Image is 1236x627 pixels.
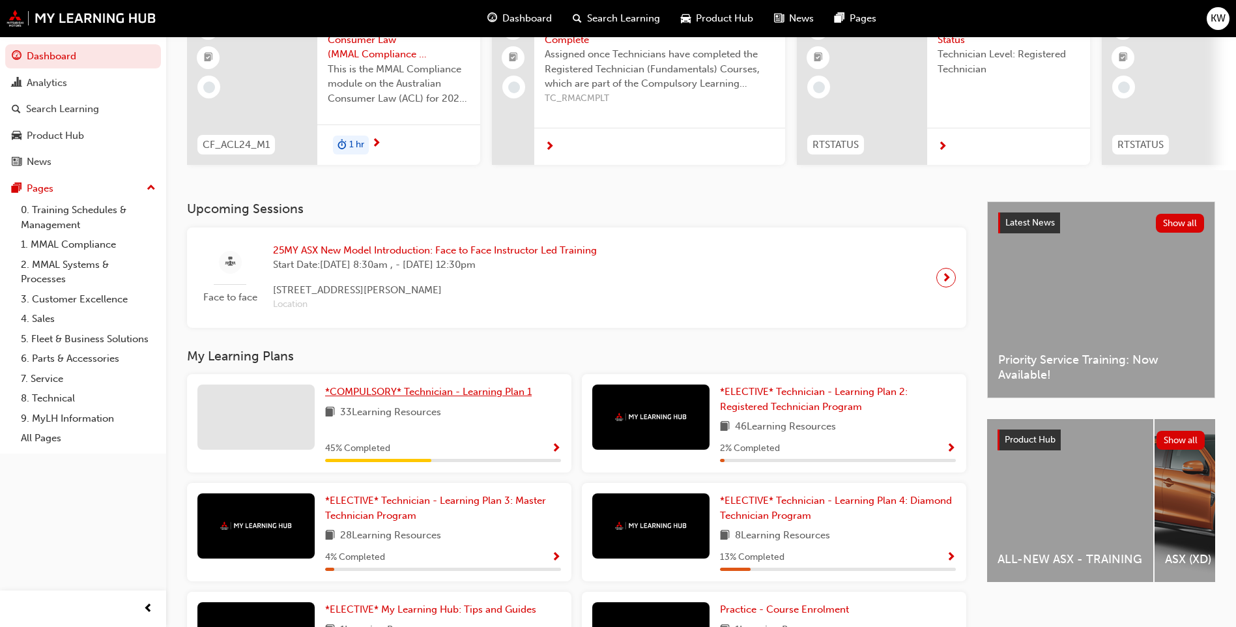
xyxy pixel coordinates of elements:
span: *COMPULSORY* Technician - Learning Plan 1 [325,386,532,398]
span: next-icon [545,141,554,153]
button: Show all [1156,214,1205,233]
span: car-icon [12,130,22,142]
span: Practice - Course Enrolment [720,604,849,615]
span: News [789,11,814,26]
button: Show all [1157,431,1205,450]
a: 6. Parts & Accessories [16,349,161,369]
a: *COMPULSORY* Technician - Learning Plan 1 [325,385,537,400]
img: mmal [615,521,687,530]
span: Location [273,297,597,312]
span: 4 % Completed [325,550,385,565]
span: Search Learning [587,11,660,26]
span: up-icon [147,180,156,197]
span: search-icon [12,104,21,115]
span: Priority Service Training: Now Available! [998,353,1204,382]
span: *ELECTIVE* Technician - Learning Plan 2: Registered Technician Program [720,386,908,413]
a: Product Hub [5,124,161,148]
div: Product Hub [27,128,84,143]
span: 33 Learning Resources [340,405,441,421]
a: car-iconProduct Hub [670,5,764,32]
a: 1. MMAL Compliance [16,235,161,255]
a: 9. MyLH Information [16,409,161,429]
span: book-icon [325,405,335,421]
a: 3. Customer Excellence [16,289,161,310]
a: 7. Service [16,369,161,389]
span: Latest News [1005,217,1055,228]
span: learningRecordVerb_NONE-icon [1118,81,1130,93]
button: Pages [5,177,161,201]
img: mmal [7,10,156,27]
span: Product Hub [1005,434,1056,445]
h3: Upcoming Sessions [187,201,966,216]
a: Registered Mechanic Advanced - CompleteAssigned once Technicians have completed the Registered Te... [492,7,785,165]
span: Show Progress [946,552,956,564]
a: Dashboard [5,44,161,68]
a: news-iconNews [764,5,824,32]
div: Analytics [27,76,67,91]
div: Search Learning [26,102,99,117]
span: search-icon [573,10,582,27]
a: All Pages [16,428,161,448]
span: [STREET_ADDRESS][PERSON_NAME] [273,283,597,298]
button: KW [1207,7,1229,30]
a: Search Learning [5,97,161,121]
span: Face to face [197,290,263,305]
span: prev-icon [143,601,153,617]
div: News [27,154,51,169]
a: Latest NewsShow allPriority Service Training: Now Available! [987,201,1215,398]
a: Latest NewsShow all [998,212,1204,233]
a: RTSTATUSRegistered Technician StatusTechnician Level: Registered Technician [797,7,1090,165]
span: Show Progress [946,443,956,455]
a: ALL-NEW ASX - TRAINING [987,419,1153,582]
a: Product HubShow all [998,430,1205,450]
span: 46 Learning Resources [735,419,836,435]
a: News [5,150,161,174]
span: car-icon [681,10,691,27]
span: *ELECTIVE* My Learning Hub: Tips and Guides [325,604,536,615]
span: pages-icon [12,183,22,195]
span: next-icon [371,138,381,150]
span: chart-icon [12,78,22,89]
span: Product Hub [696,11,753,26]
span: news-icon [12,156,22,168]
a: 8. Technical [16,388,161,409]
span: guage-icon [487,10,497,27]
span: news-icon [774,10,784,27]
span: The Australian Consumer Law (MMAL Compliance - 2024) [328,18,470,62]
a: 4. Sales [16,309,161,329]
span: RTSTATUS [812,138,859,153]
span: learningRecordVerb_NONE-icon [813,81,825,93]
span: learningRecordVerb_NONE-icon [508,81,520,93]
a: Analytics [5,71,161,95]
span: Start Date: [DATE] 8:30am , - [DATE] 12:30pm [273,257,597,272]
span: book-icon [720,419,730,435]
a: Practice - Course Enrolment [720,602,854,617]
span: ALL-NEW ASX - TRAINING [998,552,1143,567]
a: *ELECTIVE* My Learning Hub: Tips and Guides [325,602,541,617]
span: 2 % Completed [720,441,780,456]
span: 8 Learning Resources [735,528,830,544]
span: 45 % Completed [325,441,390,456]
span: next-icon [941,269,951,287]
a: 5. Fleet & Business Solutions [16,329,161,349]
span: book-icon [720,528,730,544]
button: Show Progress [551,441,561,457]
span: learningRecordVerb_NONE-icon [203,81,215,93]
span: *ELECTIVE* Technician - Learning Plan 4: Diamond Technician Program [720,495,952,521]
img: mmal [220,521,292,530]
span: TC_RMACMPLT [545,91,775,106]
span: booktick-icon [509,50,518,66]
img: mmal [615,413,687,421]
span: pages-icon [835,10,844,27]
a: *ELECTIVE* Technician - Learning Plan 4: Diamond Technician Program [720,493,956,523]
a: 0. Training Schedules & Management [16,200,161,235]
span: booktick-icon [814,50,823,66]
span: CF_ACL24_M1 [203,138,270,153]
button: Show Progress [946,549,956,566]
a: Face to face25MY ASX New Model Introduction: Face to Face Instructor Led TrainingStart Date:[DATE... [197,238,956,317]
a: pages-iconPages [824,5,887,32]
span: KW [1211,11,1226,26]
span: *ELECTIVE* Technician - Learning Plan 3: Master Technician Program [325,495,546,521]
span: This is the MMAL Compliance module on the Australian Consumer Law (ACL) for 2024. Complete this m... [328,62,470,106]
span: booktick-icon [204,50,213,66]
